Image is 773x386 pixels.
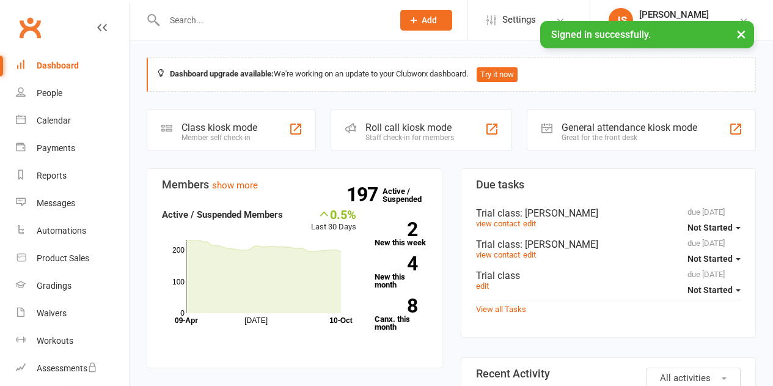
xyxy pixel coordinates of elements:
a: Gradings [16,272,129,300]
div: Class kiosk mode [181,122,257,133]
span: Signed in successfully. [551,29,651,40]
div: Workouts [37,336,73,346]
input: Search... [161,12,385,29]
a: Automations [16,217,129,245]
div: Great for the front desk [562,133,697,142]
div: We're working on an update to your Clubworx dashboard. [147,58,756,92]
div: Last 30 Days [311,207,356,234]
a: Product Sales [16,245,129,272]
div: Member self check-in [181,133,257,142]
a: 8Canx. this month [375,299,427,331]
div: Trial class [476,207,741,219]
div: Calendar [37,116,71,125]
div: 0.5% [311,207,356,221]
a: edit [476,281,489,291]
strong: Dashboard upgrade available: [170,69,274,78]
a: Calendar [16,107,129,135]
div: Higher Jiu Jitsu [639,20,709,31]
a: Assessments [16,355,129,382]
h3: Due tasks [476,179,741,191]
a: View all Tasks [476,305,526,314]
button: Not Started [687,217,741,239]
strong: 4 [375,254,417,273]
a: Payments [16,135,129,162]
a: 197Active / Suspended [383,178,436,212]
a: Reports [16,162,129,190]
div: Staff check-in for members [365,133,454,142]
div: Automations [37,226,86,236]
button: Not Started [687,248,741,270]
h3: Members [162,179,427,191]
strong: 197 [346,185,383,204]
span: : [PERSON_NAME] [520,239,598,250]
div: General attendance kiosk mode [562,122,697,133]
button: Try it now [477,67,518,82]
div: Trial class [476,239,741,250]
a: 2New this week [375,222,427,247]
a: Messages [16,190,129,217]
span: Not Started [687,254,733,264]
span: : [PERSON_NAME] [520,207,598,219]
strong: 2 [375,220,417,239]
span: Not Started [687,285,733,295]
h3: Recent Activity [476,368,741,380]
button: Not Started [687,279,741,301]
div: Gradings [37,281,71,291]
a: Waivers [16,300,129,327]
span: Add [422,15,437,25]
a: edit [523,250,536,259]
div: Reports [37,171,67,180]
strong: Active / Suspended Members [162,209,283,220]
div: Waivers [37,308,67,318]
button: × [730,21,752,47]
a: 4New this month [375,256,427,289]
a: view contact [476,219,520,228]
a: view contact [476,250,520,259]
a: People [16,80,129,107]
strong: 8 [375,297,417,315]
div: Assessments [37,363,97,373]
span: Not Started [687,223,733,232]
div: JS [609,8,633,32]
span: Settings [502,6,536,34]
a: Workouts [16,327,129,355]
div: Payments [37,143,75,153]
div: Messages [37,198,75,208]
div: Product Sales [37,253,89,263]
a: Dashboard [16,52,129,80]
a: Clubworx [15,12,45,43]
div: Dashboard [37,61,79,70]
div: Roll call kiosk mode [365,122,454,133]
a: edit [523,219,536,228]
div: People [37,88,62,98]
button: Add [400,10,452,31]
a: show more [212,180,258,191]
div: Trial class [476,270,741,281]
div: [PERSON_NAME] [639,9,709,20]
span: All activities [660,373,711,384]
